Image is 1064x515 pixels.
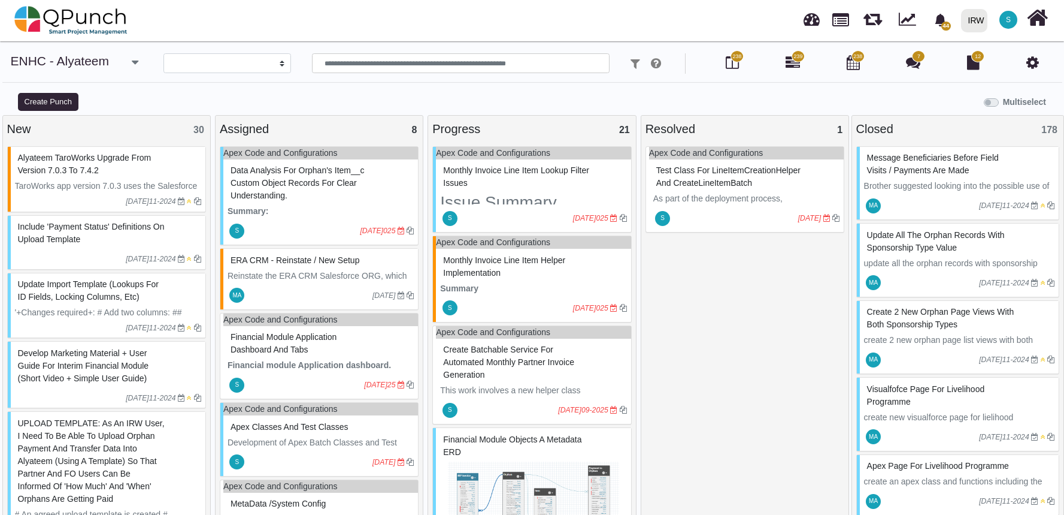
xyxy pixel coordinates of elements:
i: Due Date [1031,433,1038,441]
span: Mahmood Ashraf [866,353,881,368]
i: Medium [1041,356,1045,363]
i: [DATE] [798,214,822,222]
svg: bell fill [934,14,947,26]
i: Medium [187,324,192,332]
i: Board [726,55,739,70]
span: Mahmood Ashraf [866,429,881,444]
a: Apex Code and Configurations [436,237,550,247]
i: Clone [832,215,839,222]
i: Due Date [1031,279,1038,287]
i: Due Date [823,215,830,222]
i: [DATE]025 [573,304,608,312]
i: Clone [620,305,627,312]
span: #83033 [443,165,589,188]
a: Apex Code and Configurations [223,315,338,324]
i: Due Date [1031,498,1038,505]
span: Shafee.jan [442,300,457,315]
span: #83032 [443,255,565,278]
span: MA [869,498,878,504]
span: S [660,215,665,221]
i: Punch Discussion [906,55,920,70]
i: Medium [1041,498,1045,505]
i: Due Date [398,459,405,466]
i: Clone [1047,433,1054,441]
i: e.g: punch or !ticket or &Category or #label or @username or $priority or *iteration or ^addition... [651,58,661,70]
div: Closed [856,120,1059,138]
i: Clone [620,406,627,414]
span: Shafee.jan [442,211,457,226]
a: 239 [786,60,800,70]
div: Assigned [220,120,419,138]
span: Shafee.jan [229,454,244,469]
i: Clone [194,198,201,205]
a: Apex Code and Configurations [223,148,338,158]
span: #82968 [443,345,574,380]
i: [DATE]11-2024 [126,197,176,206]
i: [DATE]11-2024 [979,356,1029,364]
span: update all the orphan records with sponsorship type value set asÂ * Regular Sponsorship [864,258,1040,281]
i: [DATE]11-2024 [979,497,1029,505]
span: 8 [411,125,417,135]
span: S [235,228,240,234]
i: Clone [1047,279,1054,287]
span: 30 [193,125,204,135]
span: Mahmood Ashraf [866,198,881,213]
span: S [448,215,452,221]
span: Shafee.jan [442,403,457,418]
span: #80314 [443,435,581,457]
span: 238 [853,53,862,61]
span: #79854 [867,153,999,175]
i: Clone [1047,498,1054,505]
span: S [448,407,452,413]
i: Due Date [610,305,617,312]
p: Reinstate the ERA CRM Salesforce ORG, which has been inactive for some time now. if not possible,... [228,270,414,308]
span: Mahmood Ashraf [866,494,881,509]
a: S [992,1,1024,39]
i: Due Date [178,394,185,402]
span: 239 [793,53,802,61]
div: Resolved [645,120,844,138]
i: Clone [407,292,414,299]
i: Due Date [398,227,405,234]
div: Dynamic Report [893,1,927,40]
i: Due Date [178,198,185,205]
span: 238 [733,53,742,61]
span: Projects [832,8,849,26]
b: Multiselect [1003,97,1046,107]
i: Home [1027,7,1048,29]
i: Clone [1047,202,1054,209]
span: create 2 new orphan page list views with both sponsorship types [864,335,1035,357]
i: Medium [187,255,192,263]
i: Clone [194,324,201,332]
h2: Issue Summary [440,192,626,213]
i: [DATE]11-2024 [126,394,176,402]
span: 12 [975,53,981,61]
button: Create Punch [18,93,78,111]
span: #82896 [656,165,801,188]
span: 178 [1041,125,1057,135]
a: Apex Code and Configurations [223,481,338,491]
i: [DATE]11-2024 [126,324,176,332]
i: [DATE]025 [573,214,608,222]
a: IRW [956,1,992,40]
i: [DATE]11-2024 [126,255,176,263]
i: [DATE] [372,458,396,466]
div: Notification [930,9,951,31]
a: ENHC - Alyateem [11,54,110,68]
span: '+Changes required+: # Add two columns: ## Owner ID - Lookup _FOM 'user id'_ ## Record Type ID - ... [15,308,198,468]
i: Medium [187,394,192,402]
i: Document Library [967,55,980,70]
img: qpunch-sp.fa6292f.png [14,2,128,38]
i: Calendar [847,55,860,70]
span: #79675 [18,279,159,302]
div: IRW [968,10,984,31]
i: Due Date [398,292,405,299]
p: As part of the deployment process, comprehensive Apex unit tests must be written to ensure the cl... [653,192,839,293]
i: Clone [194,255,201,263]
span: create new visualforce page for lielihood programmepage URL:Â Allocate_Orphans_from_IRW_Livelihoo... [864,412,1050,472]
i: Due Date [178,255,185,263]
span: Mahmood Ashraf [229,288,244,303]
i: Due Date [1031,202,1038,209]
p: This work involves a new helper class (MonthlyInvoiceHelper) and its comprehensive test class (Mo... [440,384,626,472]
i: [DATE]09-2025 [558,406,608,414]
